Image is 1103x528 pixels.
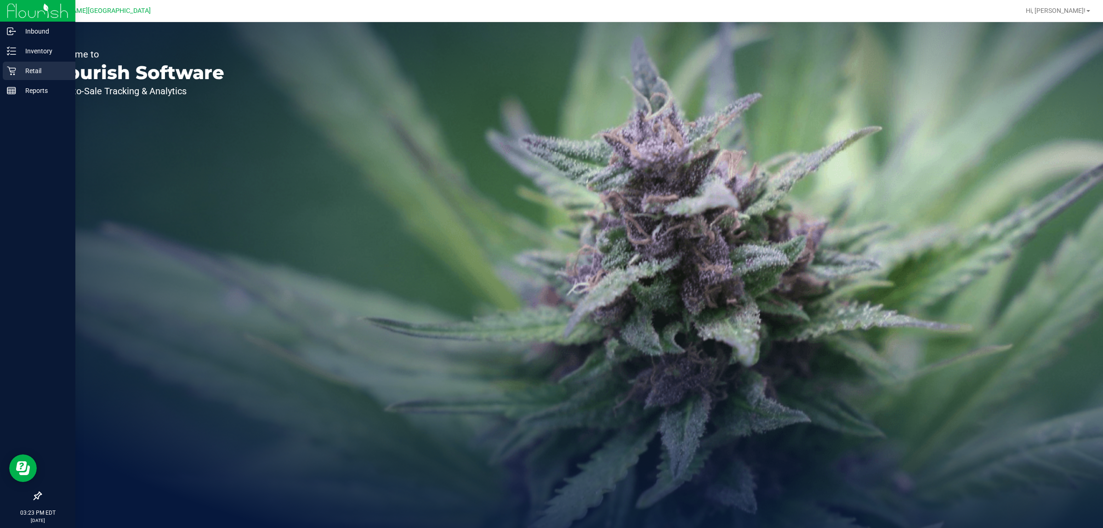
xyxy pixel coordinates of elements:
span: Hi, [PERSON_NAME]! [1026,7,1086,14]
p: Reports [16,85,71,96]
inline-svg: Reports [7,86,16,95]
iframe: Resource center [9,454,37,482]
p: Inbound [16,26,71,37]
inline-svg: Inventory [7,46,16,56]
inline-svg: Retail [7,66,16,75]
inline-svg: Inbound [7,27,16,36]
p: Inventory [16,46,71,57]
span: [PERSON_NAME][GEOGRAPHIC_DATA] [37,7,151,15]
p: Welcome to [50,50,224,59]
p: [DATE] [4,517,71,524]
p: Flourish Software [50,63,224,82]
p: 03:23 PM EDT [4,509,71,517]
p: Seed-to-Sale Tracking & Analytics [50,86,224,96]
p: Retail [16,65,71,76]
